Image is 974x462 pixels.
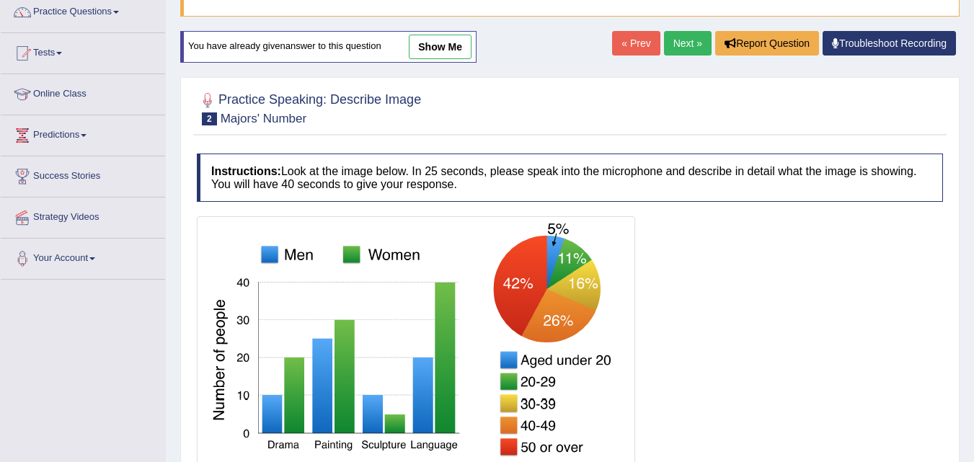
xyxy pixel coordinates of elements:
h2: Practice Speaking: Describe Image [197,89,421,125]
button: Report Question [715,31,819,55]
a: Success Stories [1,156,165,192]
a: show me [409,35,471,59]
b: Instructions: [211,165,281,177]
span: 2 [202,112,217,125]
small: Majors' Number [221,112,306,125]
a: Troubleshoot Recording [823,31,956,55]
a: Tests [1,33,165,69]
div: You have already given answer to this question [180,31,477,63]
a: Predictions [1,115,165,151]
a: Online Class [1,74,165,110]
a: Next » [664,31,712,55]
h4: Look at the image below. In 25 seconds, please speak into the microphone and describe in detail w... [197,154,943,202]
a: « Prev [612,31,660,55]
a: Your Account [1,239,165,275]
a: Strategy Videos [1,197,165,234]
